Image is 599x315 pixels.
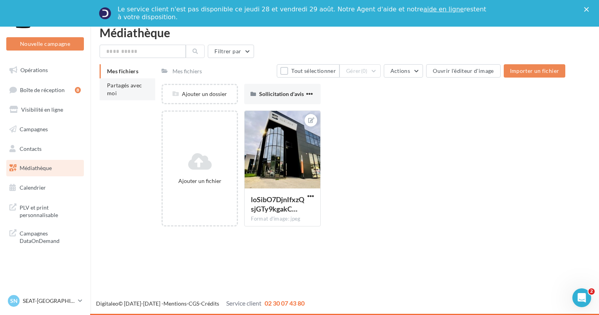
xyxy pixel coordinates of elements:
[100,27,590,38] div: Médiathèque
[20,86,65,93] span: Boîte de réception
[99,7,111,20] img: Profile image for Service-Client
[20,67,48,73] span: Opérations
[21,106,63,113] span: Visibilité en ligne
[584,7,592,12] div: Fermer
[5,121,85,138] a: Campagnes
[107,82,142,96] span: Partagés avec moi
[6,37,84,51] button: Nouvelle campagne
[251,215,314,223] div: Format d'image: jpeg
[20,202,81,219] span: PLV et print personnalisable
[20,165,52,171] span: Médiathèque
[166,177,234,185] div: Ajouter un fichier
[423,5,464,13] a: aide en ligne
[96,300,118,307] a: Digitaleo
[10,297,18,305] span: SN
[23,297,75,305] p: SEAT-[GEOGRAPHIC_DATA]
[251,195,304,213] span: loSibO7DjnIfxzQsjGTy9kgakCzrNRtAT3VDNQ8wb-xugaVss-dJzNcbcJtDnzlN8wUlsVxLhEhR5s-vEw=s0
[163,300,187,307] a: Mentions
[5,62,85,78] a: Opérations
[226,299,261,307] span: Service client
[426,64,500,78] button: Ouvrir l'éditeur d'image
[265,299,305,307] span: 02 30 07 43 80
[5,81,85,98] a: Boîte de réception8
[163,90,237,98] div: Ajouter un dossier
[510,67,559,74] span: Importer un fichier
[361,68,368,74] span: (0)
[75,87,81,93] div: 8
[504,64,566,78] button: Importer un fichier
[172,67,202,75] div: Mes fichiers
[390,67,410,74] span: Actions
[5,199,85,222] a: PLV et print personnalisable
[20,126,48,132] span: Campagnes
[20,228,81,245] span: Campagnes DataOnDemand
[20,145,42,152] span: Contacts
[201,300,219,307] a: Crédits
[277,64,339,78] button: Tout sélectionner
[189,300,199,307] a: CGS
[6,293,84,308] a: SN SEAT-[GEOGRAPHIC_DATA]
[118,5,488,21] div: Le service client n'est pas disponible ce jeudi 28 et vendredi 29 août. Notre Agent d'aide et not...
[339,64,381,78] button: Gérer(0)
[5,141,85,157] a: Contacts
[5,160,85,176] a: Médiathèque
[5,179,85,196] a: Calendrier
[259,91,304,97] span: Sollicitation d'avis
[5,225,85,248] a: Campagnes DataOnDemand
[208,45,254,58] button: Filtrer par
[588,288,595,295] span: 2
[572,288,591,307] iframe: Intercom live chat
[107,68,138,74] span: Mes fichiers
[384,64,423,78] button: Actions
[20,184,46,191] span: Calendrier
[96,300,305,307] span: © [DATE]-[DATE] - - -
[5,101,85,118] a: Visibilité en ligne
